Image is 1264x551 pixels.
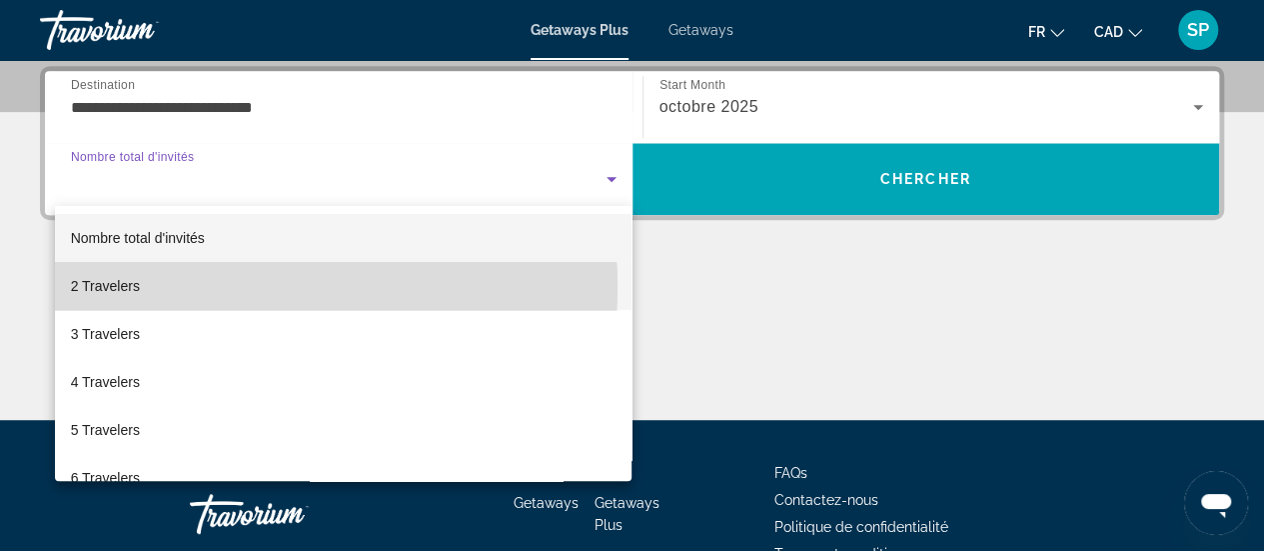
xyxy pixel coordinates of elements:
[71,370,140,394] span: 4 Travelers
[71,418,140,442] span: 5 Travelers
[1184,471,1248,535] iframe: Bouton de lancement de la fenêtre de messagerie
[71,230,205,246] span: Nombre total d'invités
[71,322,140,346] span: 3 Travelers
[71,466,140,490] span: 6 Travelers
[71,274,140,298] span: 2 Travelers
